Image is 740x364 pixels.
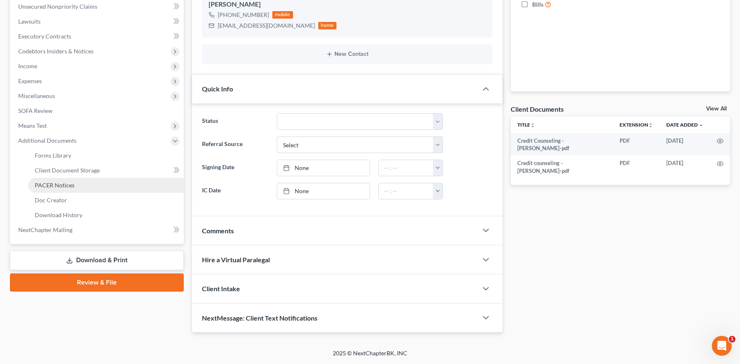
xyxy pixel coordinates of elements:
span: NextChapter Mailing [18,226,72,233]
a: Client Document Storage [28,163,184,178]
span: Miscellaneous [18,92,55,99]
td: [DATE] [660,156,710,178]
td: PDF [613,133,660,156]
a: Review & File [10,273,184,292]
div: 2025 © NextChapterBK, INC [134,349,606,364]
a: None [277,183,370,199]
span: Quick Info [202,85,233,93]
span: Client Document Storage [35,167,100,174]
span: Bills [532,0,543,9]
span: Hire a Virtual Paralegal [202,256,270,263]
label: Referral Source [198,136,273,153]
span: Client Intake [202,285,240,292]
a: Titleunfold_more [517,122,535,128]
span: Expenses [18,77,42,84]
span: Doc Creator [35,196,67,204]
a: Lawsuits [12,14,184,29]
span: PACER Notices [35,182,74,189]
span: Comments [202,227,234,235]
a: Extensionunfold_more [620,122,653,128]
a: None [277,160,370,176]
span: Additional Documents [18,137,77,144]
i: unfold_more [648,123,653,128]
a: Download & Print [10,251,184,270]
td: [DATE] [660,133,710,156]
a: Executory Contracts [12,29,184,44]
td: Credit Counseling - [PERSON_NAME]-pdf [511,133,613,156]
a: Doc Creator [28,193,184,208]
div: mobile [272,11,293,19]
a: View All [706,106,727,112]
span: NextMessage: Client Text Notifications [202,314,317,322]
td: PDF [613,156,660,178]
a: PACER Notices [28,178,184,193]
label: IC Date [198,183,273,199]
span: Income [18,62,37,69]
span: Download History [35,211,82,218]
div: [PHONE_NUMBER] [218,11,269,19]
span: Codebtors Insiders & Notices [18,48,94,55]
input: -- : -- [379,183,433,199]
label: Status [198,113,273,130]
span: Executory Contracts [18,33,71,40]
i: expand_more [699,123,704,128]
div: [EMAIL_ADDRESS][DOMAIN_NAME] [218,22,315,30]
span: Unsecured Nonpriority Claims [18,3,97,10]
input: -- : -- [379,160,433,176]
a: Date Added expand_more [666,122,704,128]
button: New Contact [209,51,486,57]
span: 1 [729,336,735,342]
label: Signing Date [198,160,273,176]
span: Lawsuits [18,18,41,25]
td: Credit counseling - [PERSON_NAME]-pdf [511,156,613,178]
i: unfold_more [530,123,535,128]
div: Client Documents [511,105,564,113]
div: home [318,22,336,29]
a: SOFA Review [12,103,184,118]
a: Download History [28,208,184,223]
span: Means Test [18,122,47,129]
a: NextChapter Mailing [12,223,184,237]
iframe: Intercom live chat [712,336,732,356]
span: SOFA Review [18,107,53,114]
span: Forms Library [35,152,71,159]
a: Forms Library [28,148,184,163]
